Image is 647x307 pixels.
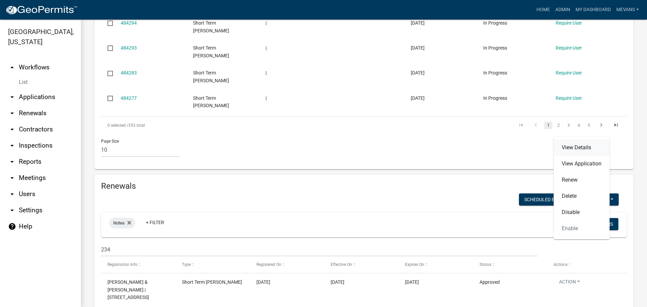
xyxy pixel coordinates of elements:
span: TANNER RUSSELL T & TONY L SMITH JR | 234 WINDING RIVER RD [107,279,149,300]
span: 12/31/2025 [405,279,419,285]
a: + Filter [141,216,170,228]
a: Admin [553,3,573,16]
i: arrow_drop_down [8,206,16,214]
span: Registered On [256,262,281,267]
a: Mevans [614,3,642,16]
span: | [266,20,267,26]
span: Actions [554,262,567,267]
a: go to previous page [529,122,542,129]
a: 484294 [121,20,137,26]
span: Status [480,262,491,267]
i: arrow_drop_down [8,190,16,198]
a: My Dashboard [573,3,614,16]
i: arrow_drop_down [8,125,16,133]
span: Type [182,262,191,267]
a: go to last page [610,122,622,129]
i: arrow_drop_down [8,174,16,182]
li: page 4 [574,120,584,131]
span: Short Term Rental Registration [182,279,242,285]
datatable-header-cell: Type [176,256,250,273]
span: In Progress [483,95,507,101]
li: page 5 [584,120,594,131]
datatable-header-cell: Effective On [324,256,399,273]
span: 0 selected / [107,123,128,128]
span: Short Term Rental Registration [193,95,229,109]
li: page 3 [563,120,574,131]
a: 484293 [121,45,137,51]
a: go to first page [515,122,527,129]
span: Approved [480,279,500,285]
datatable-header-cell: Status [473,256,548,273]
a: Require User [556,20,582,26]
span: In Progress [483,45,507,51]
i: arrow_drop_up [8,63,16,71]
a: 5 [585,122,593,129]
a: Home [534,3,553,16]
span: | [266,45,267,51]
span: 09/26/2025 [411,70,425,75]
button: Scheduled Exports [519,193,581,206]
span: | [266,70,267,75]
a: Require User [556,45,582,51]
span: In Progress [483,20,507,26]
i: help [8,222,16,231]
a: 484283 [121,70,137,75]
a: 4 [575,122,583,129]
i: arrow_drop_down [8,109,16,117]
span: Short Term Rental Registration [193,20,229,33]
i: arrow_drop_down [8,93,16,101]
span: 09/26/2025 [411,20,425,26]
div: 293 total [101,117,309,134]
a: View Application [554,156,610,172]
span: Short Term Rental Registration [193,70,229,83]
a: 484277 [121,95,137,101]
span: Short Term Rental Registration [193,45,229,58]
i: arrow_drop_down [8,158,16,166]
span: Expires On [405,262,424,267]
input: Search for renewals [101,243,537,256]
datatable-header-cell: Actions [547,256,622,273]
span: In Progress [483,70,507,75]
a: Disable [554,204,610,220]
a: View Details [554,140,610,156]
li: page 1 [543,120,553,131]
li: page 2 [553,120,563,131]
span: 7/8/2025 [331,279,344,285]
span: Notes [113,220,125,225]
a: Require User [556,70,582,75]
a: Delete [554,188,610,204]
a: go to next page [595,122,608,129]
i: arrow_drop_down [8,142,16,150]
div: Action [554,137,610,239]
a: 1 [544,122,552,129]
span: 7/1/2025 [256,279,270,285]
a: Renew [554,172,610,188]
span: Effective On [331,262,352,267]
a: 2 [554,122,562,129]
span: | [266,95,267,101]
datatable-header-cell: Registration Info [101,256,176,273]
span: 09/26/2025 [411,45,425,51]
span: Registration Info [107,262,137,267]
datatable-header-cell: Expires On [399,256,473,273]
button: Action [554,278,585,288]
datatable-header-cell: Registered On [250,256,324,273]
span: 09/26/2025 [411,95,425,101]
a: 3 [564,122,573,129]
h4: Renewals [101,181,627,191]
a: Require User [556,95,582,101]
